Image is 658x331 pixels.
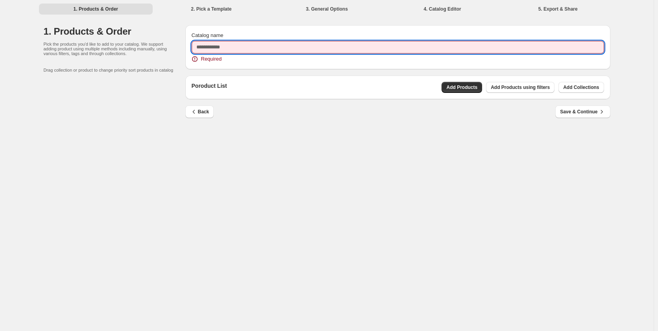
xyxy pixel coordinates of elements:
[560,108,605,116] span: Save & Continue
[563,84,599,91] span: Add Collections
[201,55,222,63] span: Required
[192,82,227,93] p: Poroduct List
[185,105,214,118] button: Back
[442,82,482,93] button: Add Products
[491,84,550,91] span: Add Products using filters
[555,105,610,118] button: Save & Continue
[558,82,604,93] button: Add Collections
[486,82,554,93] button: Add Products using filters
[44,25,185,38] h1: 1. Products & Order
[446,84,477,91] span: Add Products
[190,108,209,116] span: Back
[44,42,170,56] p: Pick the products you'd like to add to your catalog. We support adding product using multiple met...
[192,32,224,38] span: Catalog name
[44,68,185,72] p: Drag collection or product to change priority sort products in catalog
